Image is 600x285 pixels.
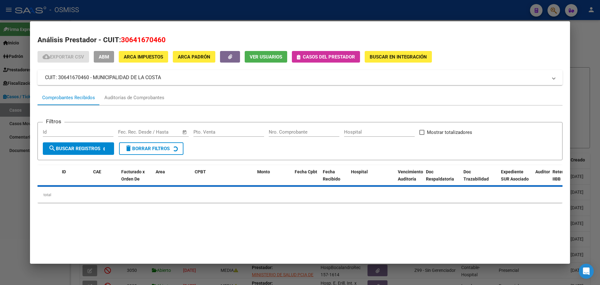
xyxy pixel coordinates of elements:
[173,51,215,63] button: ARCA Padrón
[42,94,95,101] div: Comprobantes Recibidos
[535,169,554,174] span: Auditoria
[119,165,153,193] datatable-header-cell: Facturado x Orden De
[348,165,395,193] datatable-header-cell: Hospital
[427,129,472,136] span: Mostrar totalizadores
[255,165,292,193] datatable-header-cell: Monto
[119,142,183,155] button: Borrar Filtros
[395,165,423,193] datatable-header-cell: Vencimiento Auditoría
[303,54,355,60] span: Casos del prestador
[398,169,423,181] span: Vencimiento Auditoría
[91,165,119,193] datatable-header-cell: CAE
[181,129,188,136] button: Open calendar
[550,165,575,193] datatable-header-cell: Retencion IIBB
[121,36,166,44] span: 30641670460
[125,145,132,152] mat-icon: delete
[501,169,529,181] span: Expediente SUR Asociado
[461,165,498,193] datatable-header-cell: Doc Trazabilidad
[323,169,340,181] span: Fecha Recibido
[121,169,145,181] span: Facturado x Orden De
[156,169,165,174] span: Area
[48,146,100,151] span: Buscar Registros
[370,54,427,60] span: Buscar en Integración
[48,145,56,152] mat-icon: search
[192,165,255,193] datatable-header-cell: CPBT
[178,54,210,60] span: ARCA Padrón
[153,165,192,193] datatable-header-cell: Area
[42,54,84,60] span: Exportar CSV
[423,165,461,193] datatable-header-cell: Doc Respaldatoria
[94,51,114,63] button: ABM
[292,165,320,193] datatable-header-cell: Fecha Cpbt
[125,146,170,151] span: Borrar Filtros
[351,169,368,174] span: Hospital
[250,54,282,60] span: Ver Usuarios
[245,51,287,63] button: Ver Usuarios
[365,51,432,63] button: Buscar en Integración
[124,54,163,60] span: ARCA Impuestos
[463,169,489,181] span: Doc Trazabilidad
[533,165,550,193] datatable-header-cell: Auditoria
[62,169,66,174] span: ID
[195,169,206,174] span: CPBT
[552,169,573,181] span: Retencion IIBB
[104,94,164,101] div: Auditorías de Comprobantes
[119,51,168,63] button: ARCA Impuestos
[320,165,348,193] datatable-header-cell: Fecha Recibido
[37,70,562,85] mat-expansion-panel-header: CUIT: 30641670460 - MUNICIPALIDAD DE LA COSTA
[149,129,179,135] input: Fecha fin
[118,129,143,135] input: Fecha inicio
[37,187,562,203] div: total
[93,169,101,174] span: CAE
[37,51,89,63] button: Exportar CSV
[579,264,594,279] div: Open Intercom Messenger
[37,35,562,45] h2: Análisis Prestador - CUIT:
[59,165,91,193] datatable-header-cell: ID
[43,142,114,155] button: Buscar Registros
[295,169,317,174] span: Fecha Cpbt
[43,117,64,125] h3: Filtros
[498,165,533,193] datatable-header-cell: Expediente SUR Asociado
[426,169,454,181] span: Doc Respaldatoria
[45,74,547,81] mat-panel-title: CUIT: 30641670460 - MUNICIPALIDAD DE LA COSTA
[292,51,360,63] button: Casos del prestador
[257,169,270,174] span: Monto
[99,54,109,60] span: ABM
[42,53,50,60] mat-icon: cloud_download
